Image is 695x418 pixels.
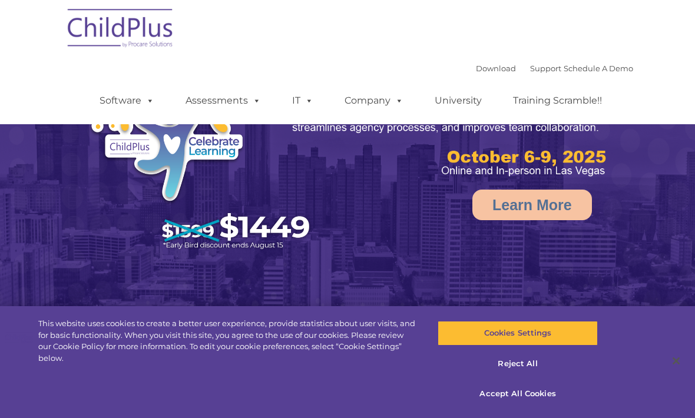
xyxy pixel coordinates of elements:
a: Download [476,64,516,73]
button: Accept All Cookies [438,381,597,406]
a: Software [88,89,166,112]
a: Learn More [472,190,592,220]
img: ChildPlus by Procare Solutions [62,1,180,59]
a: IT [280,89,325,112]
a: University [423,89,494,112]
a: Company [333,89,415,112]
div: This website uses cookies to create a better user experience, provide statistics about user visit... [38,318,417,364]
button: Reject All [438,351,597,376]
a: Support [530,64,561,73]
button: Close [663,348,689,374]
font: | [476,64,633,73]
a: Training Scramble!! [501,89,614,112]
button: Cookies Settings [438,321,597,346]
a: Schedule A Demo [564,64,633,73]
a: Assessments [174,89,273,112]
